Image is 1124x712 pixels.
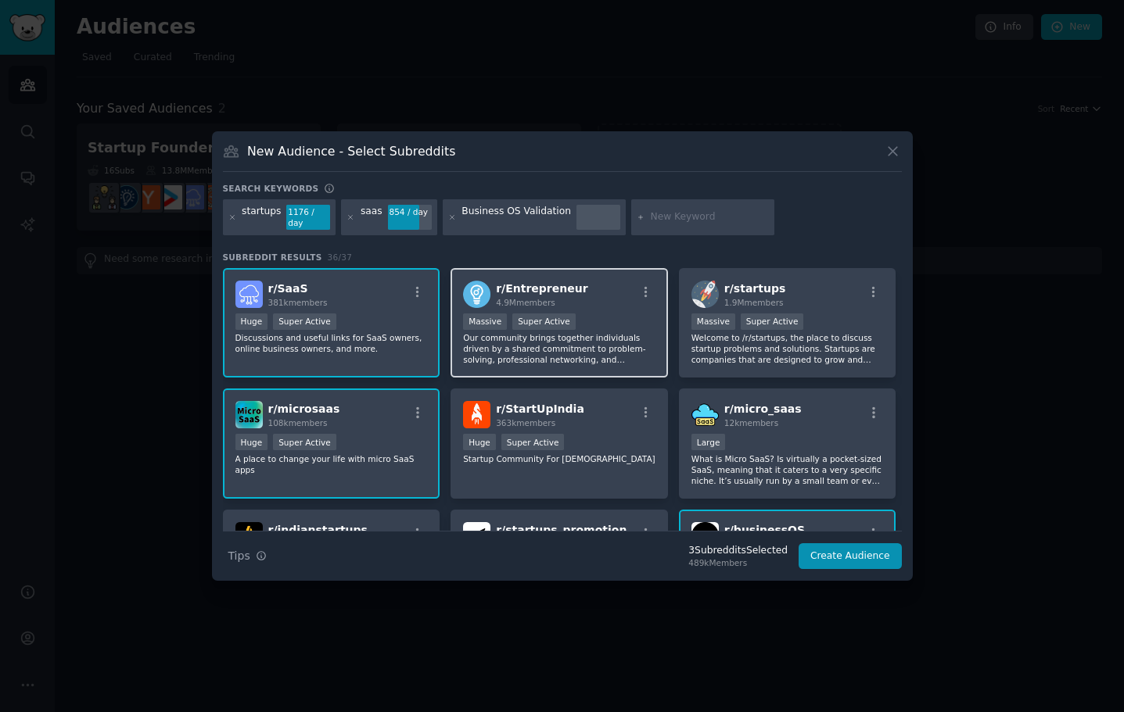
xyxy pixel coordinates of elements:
[273,434,336,450] div: Super Active
[328,252,353,262] span: 36 / 37
[691,522,719,549] img: businessOS
[691,332,884,365] p: Welcome to /r/startups, the place to discuss startup problems and solutions. Startups are compani...
[688,544,788,558] div: 3 Subreddit s Selected
[724,418,778,428] span: 12k members
[388,205,432,219] div: 854 / day
[223,542,272,570] button: Tips
[286,205,330,230] div: 1176 / day
[235,401,263,428] img: microsaas
[496,524,627,536] span: r/ startups_promotion
[724,282,785,295] span: r/ startups
[268,403,340,415] span: r/ microsaas
[724,403,802,415] span: r/ micro_saas
[799,543,902,570] button: Create Audience
[235,281,263,308] img: SaaS
[496,282,587,295] span: r/ Entrepreneur
[463,453,655,464] p: Startup Community For [DEMOGRAPHIC_DATA]
[691,281,719,308] img: startups
[242,205,281,230] div: startups
[461,205,571,230] div: Business OS Validation
[463,332,655,365] p: Our community brings together individuals driven by a shared commitment to problem-solving, profe...
[688,557,788,568] div: 489k Members
[463,401,490,428] img: StartUpIndia
[496,403,584,415] span: r/ StartUpIndia
[691,401,719,428] img: micro_saas
[228,548,250,564] span: Tips
[235,313,268,330] div: Huge
[268,298,328,307] span: 381k members
[235,453,428,475] p: A place to change your life with micro SaaS apps
[741,313,804,330] div: Super Active
[268,282,308,295] span: r/ SaaS
[691,434,726,450] div: Large
[496,298,555,307] span: 4.9M members
[223,183,319,194] h3: Search keywords
[223,252,322,263] span: Subreddit Results
[512,313,576,330] div: Super Active
[496,418,555,428] span: 363k members
[235,522,263,549] img: indianstartups
[361,205,382,230] div: saas
[247,143,455,159] h3: New Audience - Select Subreddits
[268,524,368,536] span: r/ indianstartups
[463,522,490,549] img: startups_promotion
[650,210,769,224] input: New Keyword
[235,332,428,354] p: Discussions and useful links for SaaS owners, online business owners, and more.
[691,453,884,486] p: What is Micro SaaS? Is virtually a pocket-sized SaaS, meaning that it caters to a very specific n...
[724,298,784,307] span: 1.9M members
[501,434,565,450] div: Super Active
[273,313,336,330] div: Super Active
[691,313,735,330] div: Massive
[463,281,490,308] img: Entrepreneur
[724,524,805,536] span: r/ businessOS
[463,313,507,330] div: Massive
[268,418,328,428] span: 108k members
[235,434,268,450] div: Huge
[463,434,496,450] div: Huge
